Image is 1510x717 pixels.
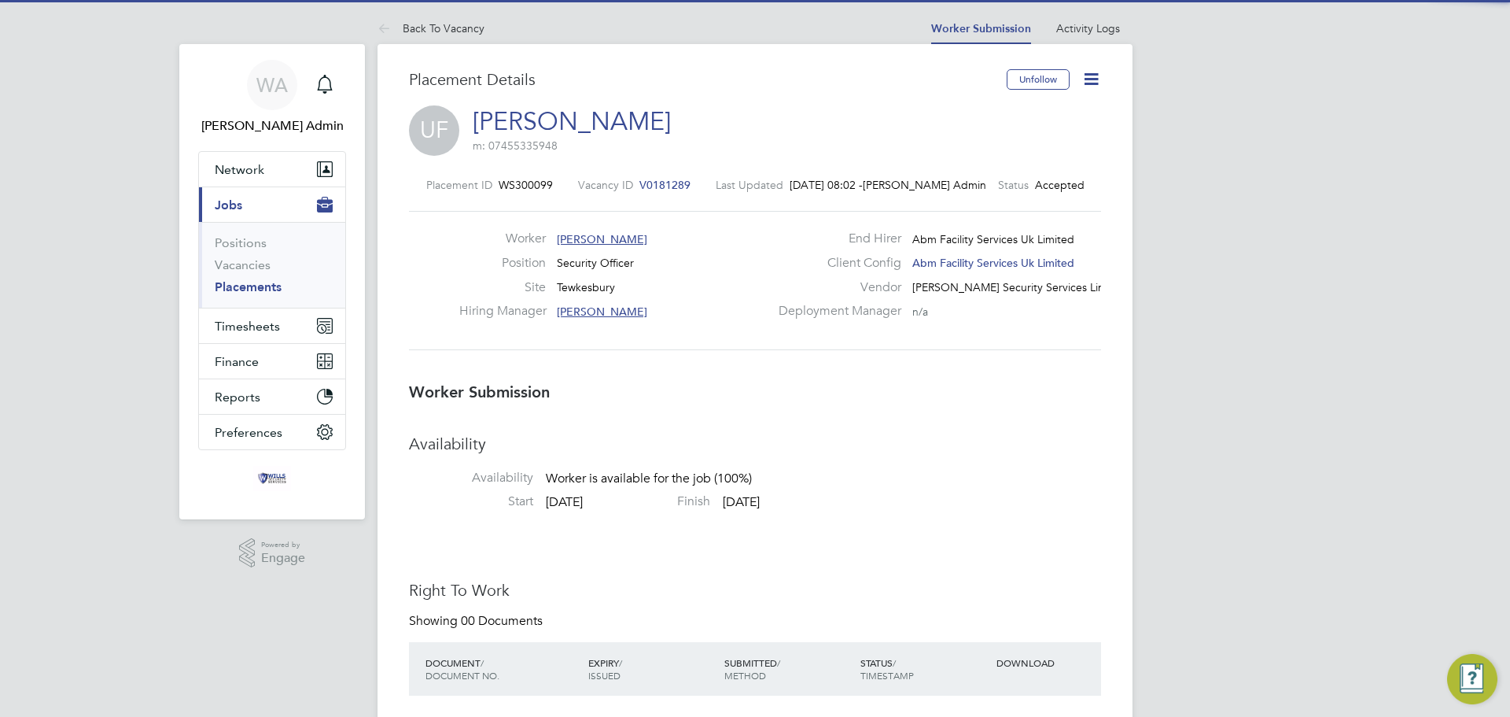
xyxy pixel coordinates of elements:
[215,319,280,334] span: Timesheets
[215,257,271,272] a: Vacancies
[912,256,1074,270] span: Abm Facility Services Uk Limited
[199,187,345,222] button: Jobs
[459,279,546,296] label: Site
[215,235,267,250] a: Positions
[639,178,691,192] span: V0181289
[422,649,584,689] div: DOCUMENT
[481,656,484,669] span: /
[409,470,533,486] label: Availability
[215,390,260,405] span: Reports
[1056,21,1120,35] a: Activity Logs
[198,466,346,491] a: Go to home page
[777,656,780,669] span: /
[557,280,615,294] span: Tewkesbury
[198,60,346,135] a: WA[PERSON_NAME] Admin
[409,434,1101,454] h3: Availability
[215,198,242,213] span: Jobs
[1447,654,1497,704] button: Engage Resource Center
[993,649,1101,677] div: DOWNLOAD
[769,255,901,272] label: Client Config
[199,415,345,449] button: Preferences
[720,649,856,689] div: SUBMITTED
[377,21,484,35] a: Back To Vacancy
[584,649,720,689] div: EXPIRY
[459,303,546,320] label: Hiring Manager
[893,656,896,669] span: /
[199,379,345,414] button: Reports
[199,344,345,379] button: Finance
[863,178,973,192] span: [PERSON_NAME] Admin
[716,178,783,192] label: Last Updated
[261,552,305,565] span: Engage
[931,22,1031,35] a: Worker Submission
[557,256,634,270] span: Security Officer
[546,494,583,510] span: [DATE]
[409,493,533,510] label: Start
[215,354,259,369] span: Finance
[409,613,546,630] div: Showing
[198,116,346,135] span: Wills Admin
[998,178,1029,192] label: Status
[409,69,995,90] h3: Placement Details
[199,222,345,308] div: Jobs
[619,656,622,669] span: /
[769,303,901,320] label: Deployment Manager
[546,471,752,487] span: Worker is available for the job (100%)
[459,255,546,272] label: Position
[912,305,928,319] span: n/a
[790,178,863,192] span: [DATE] 08:02 -
[912,232,1074,246] span: Abm Facility Services Uk Limited
[586,493,710,510] label: Finish
[723,494,760,510] span: [DATE]
[578,178,633,192] label: Vacancy ID
[769,231,901,247] label: End Hirer
[215,425,282,440] span: Preferences
[459,231,546,247] label: Worker
[256,75,288,95] span: WA
[499,178,553,192] span: WS300099
[769,279,901,296] label: Vendor
[215,279,282,294] a: Placements
[557,305,647,319] span: [PERSON_NAME]
[1035,178,1085,192] span: Accepted
[912,280,1127,294] span: [PERSON_NAME] Security Services Limited
[409,383,550,401] b: Worker Submission
[860,669,914,682] span: TIMESTAMP
[409,580,1101,601] h3: Right To Work
[199,152,345,187] button: Network
[426,178,492,192] label: Placement ID
[557,232,647,246] span: [PERSON_NAME]
[425,669,499,682] span: DOCUMENT NO.
[215,162,264,177] span: Network
[239,538,306,568] a: Powered byEngage
[588,669,621,682] span: ISSUED
[473,139,558,153] span: m: 07455335948
[261,538,305,552] span: Powered by
[473,106,671,137] a: [PERSON_NAME]
[461,613,543,629] span: 00 Documents
[856,649,993,689] div: STATUS
[179,44,365,519] nav: Main navigation
[253,466,291,491] img: wills-security-logo-retina.png
[199,309,345,343] button: Timesheets
[409,105,459,156] span: UF
[724,669,766,682] span: METHOD
[1007,69,1070,90] button: Unfollow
